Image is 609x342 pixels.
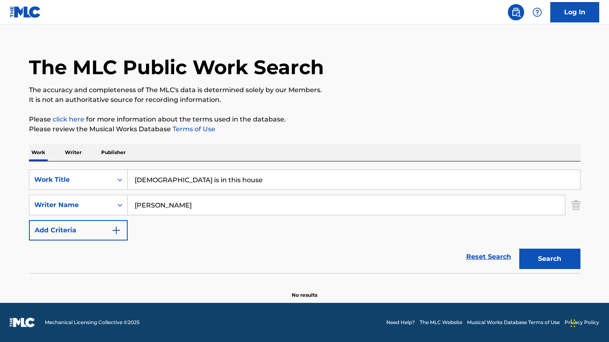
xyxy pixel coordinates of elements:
span: Mechanical Licensing Collective © 2025 [45,319,140,326]
p: Please review the Musical Works Database [29,124,580,134]
a: Reset Search [462,248,515,266]
p: Writer [62,144,84,161]
a: click here [53,115,84,123]
img: logo [10,318,35,327]
p: Publisher [99,144,128,161]
img: MLC Logo [10,6,41,18]
p: It is not an authoritative source for recording information. [29,95,580,105]
a: Log In [550,2,599,22]
p: Work [29,144,48,161]
a: Need Help? [386,319,415,326]
div: Work Title [34,175,108,185]
form: Search Form [29,170,580,273]
a: The MLC Website [420,319,462,326]
div: Drag [571,311,576,335]
a: Public Search [508,4,524,20]
img: Delete Criterion [571,195,580,215]
p: The accuracy and completeness of The MLC's data is determined solely by our Members. [29,85,580,95]
a: Musical Works Database Terms of Use [467,319,560,326]
button: Search [519,249,580,269]
a: Terms of Use [171,125,215,133]
div: Help [529,4,545,20]
img: 9d2ae6d4665cec9f34b9.svg [111,225,121,235]
img: help [532,7,542,17]
div: Writer Name [34,200,108,210]
a: Privacy Policy [565,319,599,326]
button: Add Criteria [29,220,128,241]
img: search [511,7,521,17]
p: Please for more information about the terms used in the database. [29,115,580,124]
p: No results [292,282,317,299]
iframe: Chat Widget [568,303,609,342]
h1: The MLC Public Work Search [29,55,324,79]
